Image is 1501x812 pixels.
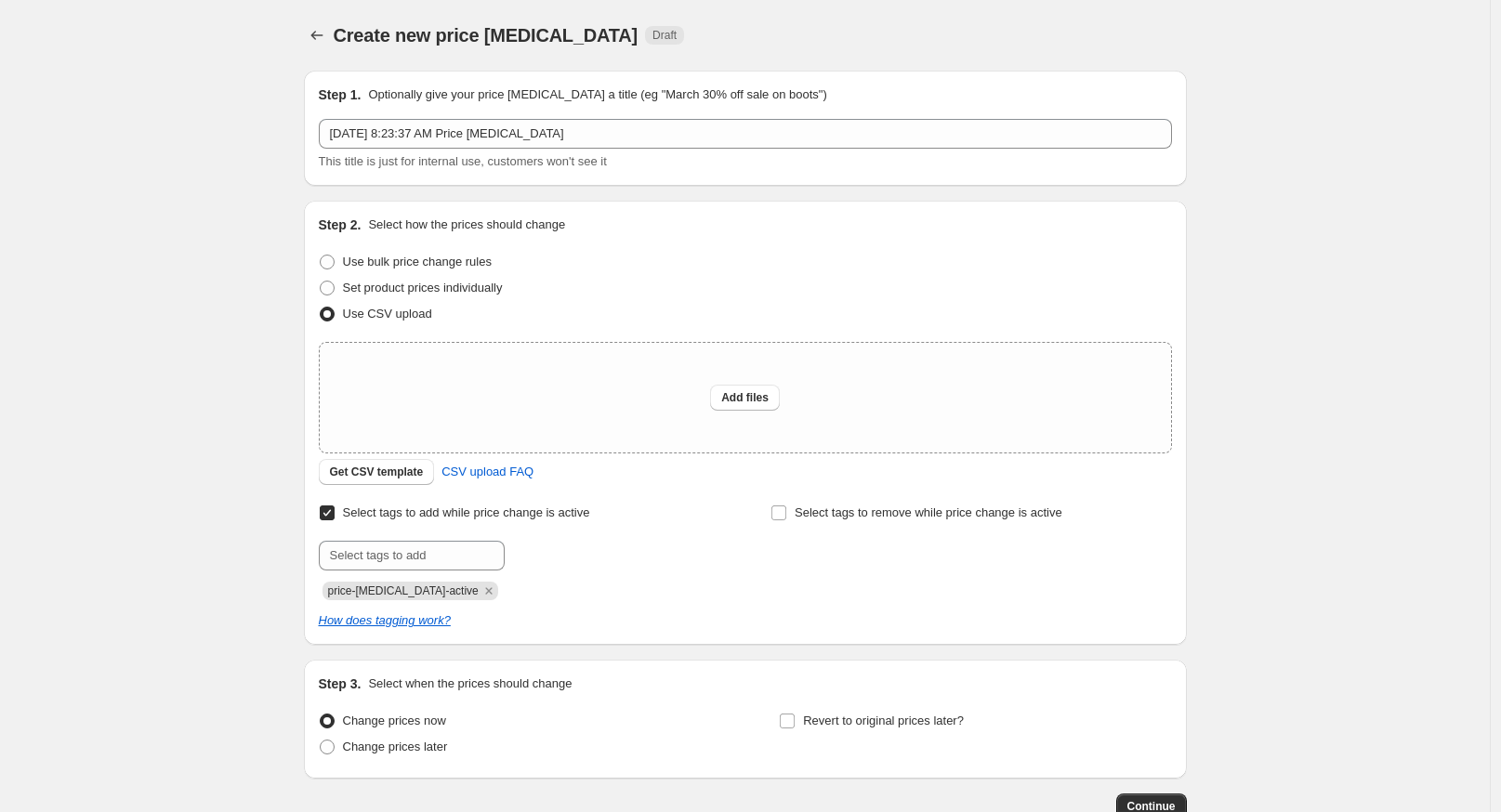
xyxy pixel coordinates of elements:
[319,674,362,693] h2: Step 3.
[721,390,769,405] span: Add files
[481,583,497,599] button: Remove price-change-job-active
[430,457,545,487] a: CSV upload FAQ
[334,25,639,46] span: Create new price [MEDICAL_DATA]
[652,28,677,43] span: Draft
[343,255,492,268] span: Use bulk price change rules
[328,584,479,597] span: price-change-job-active
[368,216,565,234] p: Select how the prices should change
[795,505,1062,519] span: Select tags to remove while price change is active
[710,385,780,411] button: Add files
[319,216,362,234] h2: Step 2.
[343,714,446,727] span: Change prices now
[319,85,362,104] h2: Step 1.
[319,119,1172,149] input: 30% off holiday sale
[343,307,432,321] span: Use CSV upload
[368,85,826,104] p: Optionally give your price [MEDICAL_DATA] a title (eg "March 30% off sale on boots")
[319,154,607,168] span: This title is just for internal use, customers won't see it
[319,459,435,485] button: Get CSV template
[343,281,503,295] span: Set product prices individually
[441,463,533,481] span: CSV upload FAQ
[304,22,330,48] button: Price change jobs
[319,613,451,627] a: How does tagging work?
[343,740,448,753] span: Change prices later
[319,541,505,570] input: Select tags to add
[343,505,590,519] span: Select tags to add while price change is active
[803,714,964,727] span: Revert to original prices later?
[368,674,572,693] p: Select when the prices should change
[330,465,424,479] span: Get CSV template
